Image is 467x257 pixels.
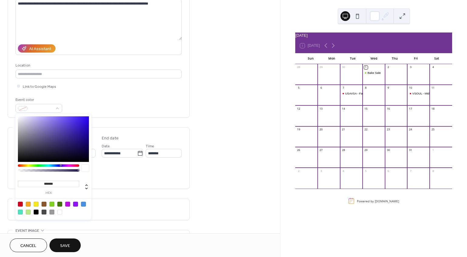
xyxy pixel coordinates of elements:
[10,238,47,252] button: Cancel
[342,169,345,173] div: 4
[73,202,78,207] div: #9013FE
[409,107,412,111] div: 17
[364,86,368,90] div: 8
[49,202,54,207] div: #7ED321
[319,86,323,90] div: 6
[386,149,390,152] div: 30
[431,149,435,152] div: 1
[29,46,51,52] div: AI Assistant
[409,149,412,152] div: 31
[364,107,368,111] div: 15
[431,66,435,69] div: 4
[364,169,368,173] div: 5
[367,71,381,75] div: Bake Sale
[364,128,368,131] div: 22
[431,86,435,90] div: 11
[357,199,399,203] div: Powered by
[297,169,300,173] div: 2
[81,202,86,207] div: #4A90E2
[431,107,435,111] div: 18
[342,66,345,69] div: 30
[23,84,56,90] span: Link to Google Maps
[65,202,70,207] div: #BD10E0
[102,135,119,142] div: End date
[363,71,385,75] div: Bake Sale
[386,107,390,111] div: 16
[409,128,412,131] div: 24
[102,143,110,149] span: Date
[342,128,345,131] div: 21
[297,107,300,111] div: 12
[42,210,46,214] div: #4A4A4A
[405,53,426,64] div: Fri
[319,128,323,131] div: 20
[26,202,31,207] div: #F5A623
[409,169,412,173] div: 7
[18,210,23,214] div: #50E3C2
[49,238,81,252] button: Save
[26,210,31,214] div: #B8E986
[384,53,405,64] div: Thu
[18,202,23,207] div: #D0021B
[57,202,62,207] div: #417505
[60,243,70,249] span: Save
[375,199,399,203] a: [DOMAIN_NAME]
[426,53,447,64] div: Sat
[409,86,412,90] div: 10
[15,97,61,103] div: Event color
[342,149,345,152] div: 28
[386,128,390,131] div: 23
[342,86,345,90] div: 7
[295,33,452,38] div: [DATE]
[319,149,323,152] div: 27
[57,210,62,214] div: #FFFFFF
[319,66,323,69] div: 29
[42,202,46,207] div: #8B572A
[297,128,300,131] div: 19
[49,210,54,214] div: #9B9B9B
[20,243,36,249] span: Cancel
[431,169,435,173] div: 8
[342,107,345,111] div: 14
[300,53,321,64] div: Sun
[321,53,342,64] div: Mon
[15,228,39,234] span: Event image
[319,107,323,111] div: 13
[319,169,323,173] div: 3
[386,86,390,90] div: 9
[407,91,430,95] div: VSOUL - Mid-Autumn Festival
[412,91,451,95] div: VSOUL - Mid-Autumn Festival
[15,62,181,69] div: Location
[34,202,39,207] div: #F8E71C
[18,191,79,195] label: hex
[146,143,154,149] span: Time
[409,66,412,69] div: 3
[297,66,300,69] div: 28
[297,149,300,152] div: 26
[386,169,390,173] div: 6
[34,210,39,214] div: #000000
[340,91,363,95] div: USAVSA - Fall Picnic
[297,86,300,90] div: 5
[364,149,368,152] div: 29
[363,53,384,64] div: Wed
[364,66,368,69] div: 1
[431,128,435,131] div: 25
[386,66,390,69] div: 2
[345,91,372,95] div: USAVSA - Fall Picnic
[18,44,56,53] button: AI Assistant
[342,53,363,64] div: Tue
